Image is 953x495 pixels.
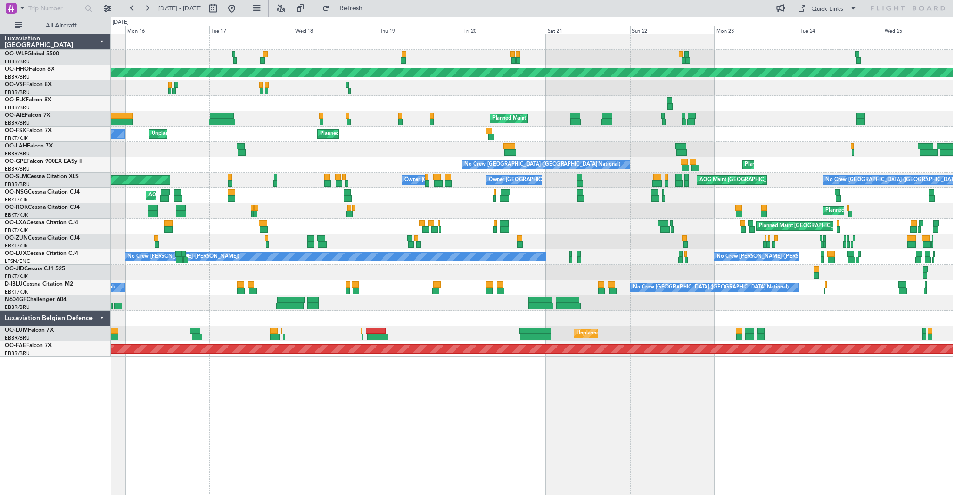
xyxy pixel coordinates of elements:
[630,26,714,34] div: Sun 22
[5,251,27,256] span: OO-LUX
[128,250,239,264] div: No Crew [PERSON_NAME] ([PERSON_NAME])
[793,1,862,16] button: Quick Links
[699,173,861,187] div: AOG Maint [GEOGRAPHIC_DATA] ([GEOGRAPHIC_DATA] National)
[5,220,27,226] span: OO-LXA
[5,74,30,80] a: EBBR/BRU
[148,188,202,202] div: AOG Maint Dusseldorf
[633,281,789,294] div: No Crew [GEOGRAPHIC_DATA] ([GEOGRAPHIC_DATA] National)
[5,174,79,180] a: OO-SLMCessna Citation XLS
[5,189,80,195] a: OO-NSGCessna Citation CJ4
[5,334,30,341] a: EBBR/BRU
[5,242,28,249] a: EBKT/KJK
[5,328,54,333] a: OO-LUMFalcon 7X
[799,26,883,34] div: Tue 24
[5,281,73,287] a: D-IBLUCessna Citation M2
[24,22,98,29] span: All Aircraft
[332,5,371,12] span: Refresh
[5,220,78,226] a: OO-LXACessna Citation CJ4
[5,97,26,103] span: OO-ELK
[5,104,30,111] a: EBBR/BRU
[5,58,30,65] a: EBBR/BRU
[5,150,30,157] a: EBBR/BRU
[5,143,27,149] span: OO-LAH
[125,26,209,34] div: Mon 16
[404,173,555,187] div: Owner [GEOGRAPHIC_DATA] ([GEOGRAPHIC_DATA] National)
[717,250,828,264] div: No Crew [PERSON_NAME] ([PERSON_NAME])
[5,304,30,311] a: EBBR/BRU
[5,174,27,180] span: OO-SLM
[5,350,30,357] a: EBBR/BRU
[5,135,28,142] a: EBKT/KJK
[5,51,59,57] a: OO-WLPGlobal 5500
[5,128,52,134] a: OO-FSXFalcon 7X
[158,4,202,13] span: [DATE] - [DATE]
[5,266,65,272] a: OO-JIDCessna CJ1 525
[5,273,28,280] a: EBKT/KJK
[5,205,28,210] span: OO-ROK
[378,26,462,34] div: Thu 19
[5,205,80,210] a: OO-ROKCessna Citation CJ4
[5,128,26,134] span: OO-FSX
[714,26,799,34] div: Mon 23
[5,251,78,256] a: OO-LUXCessna Citation CJ4
[5,159,27,164] span: OO-GPE
[5,235,80,241] a: OO-ZUNCessna Citation CJ4
[5,343,52,348] a: OO-FAEFalcon 7X
[5,288,28,295] a: EBKT/KJK
[5,235,28,241] span: OO-ZUN
[5,113,25,118] span: OO-AIE
[5,227,28,234] a: EBKT/KJK
[5,258,30,265] a: LFSN/ENC
[5,297,67,302] a: N604GFChallenger 604
[5,266,24,272] span: OO-JID
[492,112,639,126] div: Planned Maint [GEOGRAPHIC_DATA] ([GEOGRAPHIC_DATA])
[320,127,429,141] div: Planned Maint Kortrijk-[GEOGRAPHIC_DATA]
[5,328,28,333] span: OO-LUM
[5,159,82,164] a: OO-GPEFalcon 900EX EASy II
[464,158,620,172] div: No Crew [GEOGRAPHIC_DATA] ([GEOGRAPHIC_DATA] National)
[5,67,54,72] a: OO-HHOFalcon 8X
[209,26,294,34] div: Tue 17
[5,189,28,195] span: OO-NSG
[745,158,913,172] div: Planned Maint [GEOGRAPHIC_DATA] ([GEOGRAPHIC_DATA] National)
[318,1,374,16] button: Refresh
[5,181,30,188] a: EBBR/BRU
[5,281,23,287] span: D-IBLU
[5,212,28,219] a: EBKT/KJK
[759,219,906,233] div: Planned Maint [GEOGRAPHIC_DATA] ([GEOGRAPHIC_DATA])
[5,120,30,127] a: EBBR/BRU
[113,19,128,27] div: [DATE]
[5,143,53,149] a: OO-LAHFalcon 7X
[489,173,639,187] div: Owner [GEOGRAPHIC_DATA] ([GEOGRAPHIC_DATA] National)
[5,89,30,96] a: EBBR/BRU
[825,204,934,218] div: Planned Maint Kortrijk-[GEOGRAPHIC_DATA]
[5,196,28,203] a: EBKT/KJK
[10,18,101,33] button: All Aircraft
[577,327,664,341] div: Unplanned Maint Melsbroek Air Base
[5,82,26,87] span: OO-VSF
[5,343,26,348] span: OO-FAE
[5,297,27,302] span: N604GF
[5,166,30,173] a: EBBR/BRU
[5,113,50,118] a: OO-AIEFalcon 7X
[5,97,51,103] a: OO-ELKFalcon 8X
[5,67,29,72] span: OO-HHO
[462,26,546,34] div: Fri 20
[812,5,843,14] div: Quick Links
[152,127,302,141] div: Unplanned Maint [GEOGRAPHIC_DATA]-[GEOGRAPHIC_DATA]
[294,26,378,34] div: Wed 18
[546,26,630,34] div: Sat 21
[5,51,27,57] span: OO-WLP
[5,82,52,87] a: OO-VSFFalcon 8X
[28,1,82,15] input: Trip Number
